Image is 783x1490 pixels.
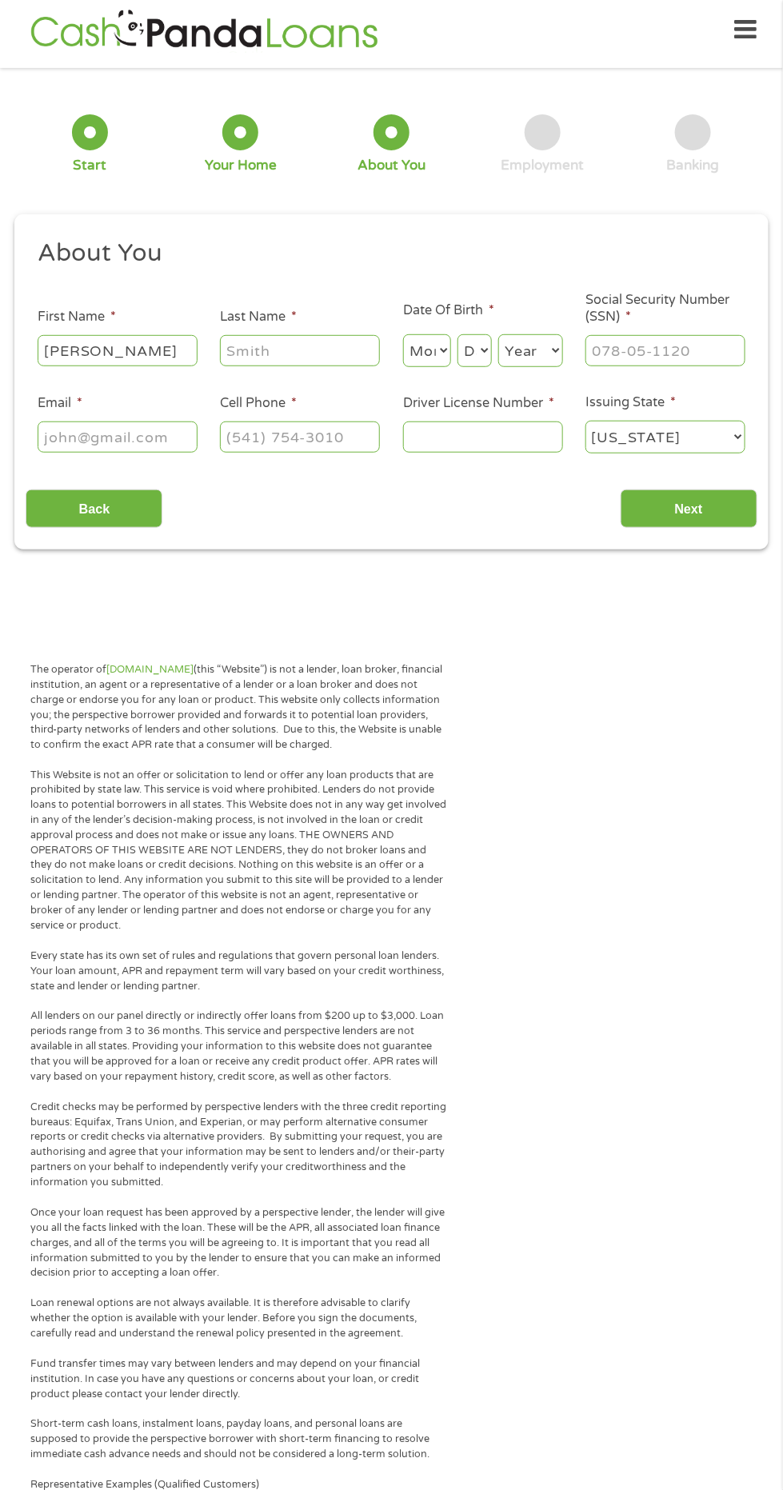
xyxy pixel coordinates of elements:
[358,157,425,174] div: About You
[30,768,447,934] p: This Website is not an offer or solicitation to lend or offer any loan products that are prohibit...
[667,157,720,174] div: Banking
[30,949,447,995] p: Every state has its own set of rules and regulations that govern personal loan lenders. Your loan...
[403,302,494,319] label: Date Of Birth
[403,395,554,412] label: Driver License Number
[501,157,584,174] div: Employment
[220,335,380,366] input: Smith
[30,1296,447,1342] p: Loan renewal options are not always available. It is therefore advisable to clarify whether the o...
[205,157,277,174] div: Your Home
[30,1357,447,1403] p: Fund transfer times may vary between lenders and may depend on your financial institution. In cas...
[38,421,198,452] input: john@gmail.com
[26,489,162,529] input: Back
[220,421,380,452] input: (541) 754-3010
[30,1206,447,1281] p: Once your loan request has been approved by a perspective lender, the lender will give you all th...
[220,395,297,412] label: Cell Phone
[38,309,116,326] label: First Name
[73,157,106,174] div: Start
[38,395,82,412] label: Email
[220,309,297,326] label: Last Name
[621,489,757,529] input: Next
[106,663,194,676] a: [DOMAIN_NAME]
[585,292,745,326] label: Social Security Number (SSN)
[30,662,447,753] p: The operator of (this “Website”) is not a lender, loan broker, financial institution, an agent or...
[30,1009,447,1085] p: All lenders on our panel directly or indirectly offer loans from $200 up to $3,000. Loan periods ...
[30,1101,447,1191] p: Credit checks may be performed by perspective lenders with the three credit reporting bureaus: Eq...
[38,238,734,270] h2: About You
[30,1417,447,1463] p: Short-term cash loans, instalment loans, payday loans, and personal loans are supposed to provide...
[38,335,198,366] input: John
[26,7,382,53] img: GetLoanNow Logo
[585,394,676,411] label: Issuing State
[585,335,745,366] input: 078-05-1120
